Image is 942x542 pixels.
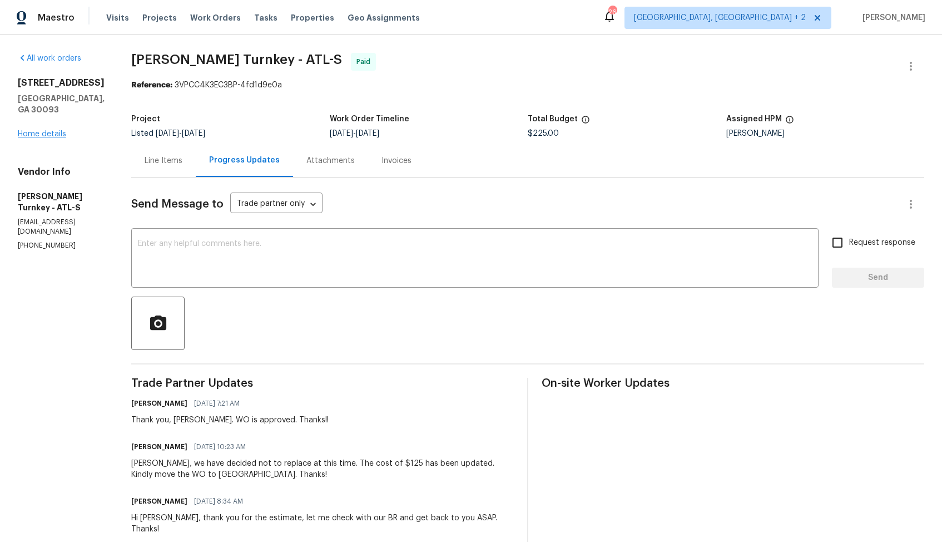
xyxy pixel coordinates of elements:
div: Progress Updates [209,155,280,166]
span: Trade Partner Updates [131,378,514,389]
h6: [PERSON_NAME] [131,441,187,452]
span: Paid [356,56,375,67]
span: Maestro [38,12,75,23]
h6: [PERSON_NAME] [131,496,187,507]
div: Invoices [381,155,411,166]
span: [GEOGRAPHIC_DATA], [GEOGRAPHIC_DATA] + 2 [634,12,806,23]
span: Request response [849,237,915,249]
a: All work orders [18,55,81,62]
span: [DATE] [356,130,379,137]
div: 26 [608,7,616,18]
span: Send Message to [131,199,224,210]
span: Listed [131,130,205,137]
h6: [PERSON_NAME] [131,398,187,409]
div: 3VPCC4K3EC3BP-4fd1d9e0a [131,80,924,91]
span: [DATE] [156,130,179,137]
p: [PHONE_NUMBER] [18,241,105,250]
span: - [330,130,379,137]
span: The total cost of line items that have been proposed by Opendoor. This sum includes line items th... [581,115,590,130]
div: Line Items [145,155,182,166]
h4: Vendor Info [18,166,105,178]
h2: [STREET_ADDRESS] [18,77,105,88]
div: Trade partner only [230,195,323,214]
span: On-site Worker Updates [542,378,924,389]
span: [DATE] 10:23 AM [194,441,246,452]
span: $225.00 [528,130,559,137]
div: Hi [PERSON_NAME], thank you for the estimate, let me check with our BR and get back to you ASAP. ... [131,513,514,535]
span: The hpm assigned to this work order. [785,115,794,130]
span: Visits [106,12,129,23]
h5: Work Order Timeline [330,115,409,123]
h5: Project [131,115,160,123]
p: [EMAIL_ADDRESS][DOMAIN_NAME] [18,218,105,236]
h5: Assigned HPM [726,115,782,123]
div: Thank you, [PERSON_NAME]. WO is approved. Thanks!! [131,415,329,426]
h5: Total Budget [528,115,578,123]
span: Work Orders [190,12,241,23]
h5: [PERSON_NAME] Turnkey - ATL-S [18,191,105,213]
h5: [GEOGRAPHIC_DATA], GA 30093 [18,93,105,115]
span: [DATE] 8:34 AM [194,496,243,507]
a: Home details [18,130,66,138]
b: Reference: [131,81,172,89]
span: [DATE] [182,130,205,137]
span: Tasks [254,14,277,22]
span: [PERSON_NAME] Turnkey - ATL-S [131,53,342,66]
span: [PERSON_NAME] [858,12,925,23]
span: - [156,130,205,137]
span: Properties [291,12,334,23]
span: [DATE] 7:21 AM [194,398,240,409]
span: [DATE] [330,130,353,137]
span: Projects [142,12,177,23]
div: Attachments [306,155,355,166]
div: [PERSON_NAME], we have decided not to replace at this time. The cost of $125 has been updated. Ki... [131,458,514,480]
div: [PERSON_NAME] [726,130,925,137]
span: Geo Assignments [348,12,420,23]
